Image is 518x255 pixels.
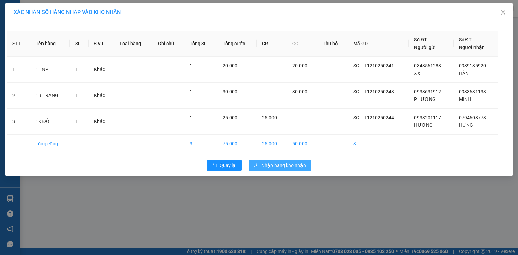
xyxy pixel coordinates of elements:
[207,160,242,171] button: rollbackQuay lại
[190,63,192,68] span: 1
[89,57,114,83] td: Khác
[89,31,114,57] th: ĐVT
[190,115,192,120] span: 1
[459,89,486,94] span: 0933631133
[30,57,70,83] td: 1HNP
[75,119,78,124] span: 1
[459,45,485,50] span: Người nhận
[348,31,409,57] th: Mã GD
[220,162,236,169] span: Quay lại
[353,115,394,120] span: SGTLT1210250244
[30,31,70,57] th: Tên hàng
[30,83,70,109] td: 1B TRẮNG
[212,163,217,168] span: rollback
[414,122,433,128] span: HƯƠNG
[217,135,257,153] td: 75.000
[459,115,486,120] span: 0794608773
[254,163,259,168] span: download
[494,3,513,22] button: Close
[223,89,237,94] span: 30.000
[75,93,78,98] span: 1
[459,70,469,76] span: HÂN
[190,89,192,94] span: 1
[500,10,506,15] span: close
[7,109,30,135] td: 3
[414,37,427,42] span: Số ĐT
[114,31,152,57] th: Loại hàng
[7,57,30,83] td: 1
[184,135,217,153] td: 3
[262,115,277,120] span: 25.000
[89,83,114,109] td: Khác
[414,115,441,120] span: 0933201117
[89,109,114,135] td: Khác
[223,115,237,120] span: 25.000
[184,31,217,57] th: Tổng SL
[75,67,78,72] span: 1
[414,89,441,94] span: 0933631912
[414,70,420,76] span: XX
[459,37,472,42] span: Số ĐT
[70,31,89,57] th: SL
[287,31,317,57] th: CC
[261,162,306,169] span: Nhập hàng kho nhận
[257,135,287,153] td: 25.000
[353,89,394,94] span: SGTLT1210250243
[353,63,394,68] span: SGTLT1210250241
[292,89,307,94] span: 30.000
[13,9,121,16] span: XÁC NHẬN SỐ HÀNG NHẬP VÀO KHO NHẬN
[414,96,436,102] span: PHƯƠNG
[7,83,30,109] td: 2
[459,122,473,128] span: HƯNG
[317,31,348,57] th: Thu hộ
[287,135,317,153] td: 50.000
[7,31,30,57] th: STT
[459,96,471,102] span: MINH
[459,63,486,68] span: 0939135920
[217,31,257,57] th: Tổng cước
[152,31,184,57] th: Ghi chú
[348,135,409,153] td: 3
[292,63,307,68] span: 20.000
[223,63,237,68] span: 20.000
[414,63,441,68] span: 0343561288
[249,160,311,171] button: downloadNhập hàng kho nhận
[30,109,70,135] td: 1K ĐỎ
[30,135,70,153] td: Tổng cộng
[257,31,287,57] th: CR
[414,45,436,50] span: Người gửi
